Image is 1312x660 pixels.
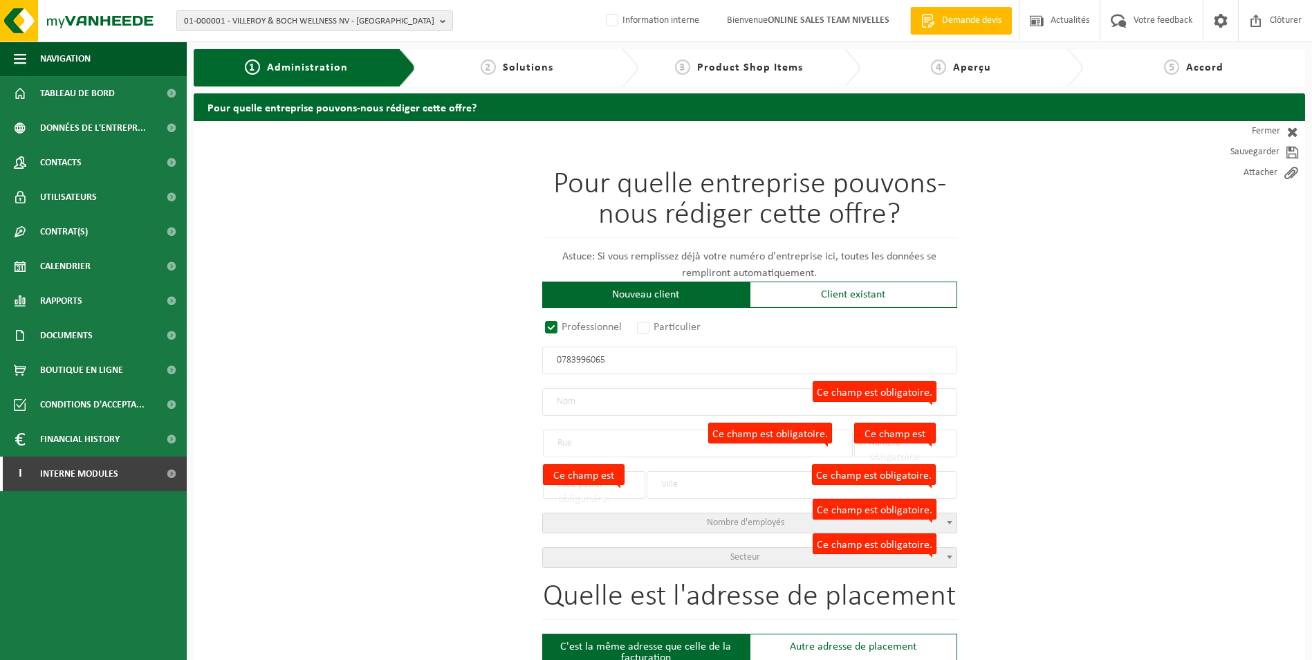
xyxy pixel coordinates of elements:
[40,387,145,422] span: Conditions d'accepta...
[697,62,803,73] span: Product Shop Items
[813,381,936,402] label: Ce champ est obligatoire.
[1090,59,1298,76] a: 5Accord
[40,457,118,491] span: Interne modules
[503,62,553,73] span: Solutions
[543,430,853,457] input: Rue
[953,62,991,73] span: Aperçu
[14,457,26,491] span: I
[542,318,626,337] label: Professionnel
[1181,142,1305,163] a: Sauvegarder
[750,282,957,308] div: Client existant
[813,499,936,520] label: Ce champ est obligatoire.
[40,353,123,387] span: Boutique en ligne
[854,423,936,443] label: Ce champ est obligatoire.
[910,7,1012,35] a: Demande devis
[768,15,889,26] strong: ONLINE SALES TEAM NIVELLES
[267,62,348,73] span: Administration
[1164,59,1179,75] span: 5
[481,59,496,75] span: 2
[543,471,645,499] input: code postal
[647,471,957,499] input: Ville
[542,347,957,374] input: Numéro d'entreprise
[542,582,957,620] h1: Quelle est l'adresse de placement
[645,59,833,76] a: 3Product Shop Items
[40,422,120,457] span: Financial History
[931,59,946,75] span: 4
[40,249,91,284] span: Calendrier
[40,214,88,249] span: Contrat(s)
[730,552,760,562] span: Secteur
[854,430,957,457] input: Numéro
[542,388,957,416] input: Nom
[634,318,705,337] label: Particulier
[707,517,784,528] span: Nombre d'employés
[812,464,936,485] label: Ce champ est obligatoire.
[542,282,750,308] div: Nouveau client
[40,284,82,318] span: Rapports
[813,533,936,554] label: Ce champ est obligatoire.
[708,423,832,443] label: Ce champ est obligatoire.
[40,318,93,353] span: Documents
[40,145,82,180] span: Contacts
[423,59,610,76] a: 2Solutions
[867,59,1055,76] a: 4Aperçu
[542,169,957,238] h1: Pour quelle entreprise pouvons-nous rédiger cette offre?
[40,42,91,76] span: Navigation
[204,59,388,76] a: 1Administration
[194,93,1305,120] h2: Pour quelle entreprise pouvons-nous rédiger cette offre?
[184,11,434,32] span: 01-000001 - VILLEROY & BOCH WELLNESS NV - [GEOGRAPHIC_DATA]
[675,59,690,75] span: 3
[40,111,146,145] span: Données de l'entrepr...
[603,10,699,31] label: Information interne
[245,59,260,75] span: 1
[542,248,957,282] p: Astuce: Si vous remplissez déjà votre numéro d'entreprise ici, toutes les données se rempliront a...
[40,180,97,214] span: Utilisateurs
[1181,121,1305,142] a: Fermer
[543,464,625,485] label: Ce champ est obligatoire.
[1186,62,1223,73] span: Accord
[939,14,1005,28] span: Demande devis
[176,10,453,31] button: 01-000001 - VILLEROY & BOCH WELLNESS NV - [GEOGRAPHIC_DATA]
[40,76,115,111] span: Tableau de bord
[1181,163,1305,183] a: Attacher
